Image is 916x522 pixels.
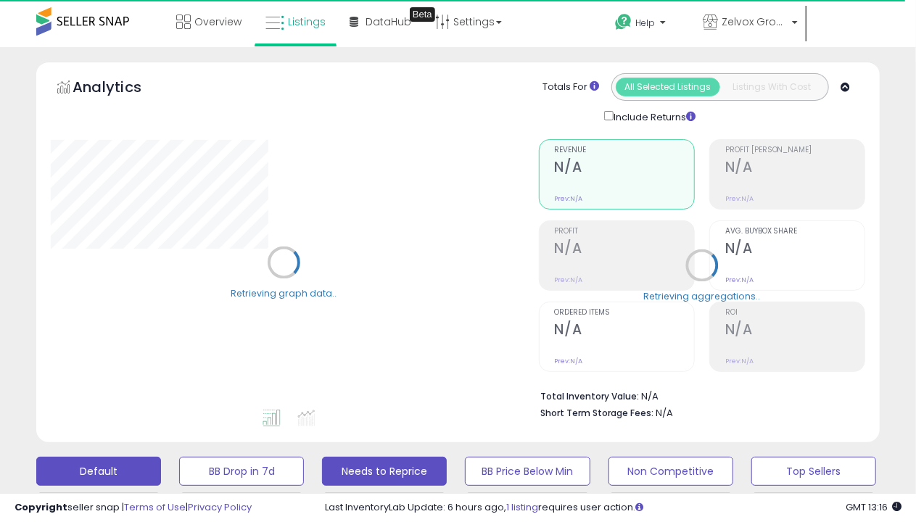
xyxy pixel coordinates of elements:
span: Help [636,17,656,29]
div: Tooltip anchor [410,7,435,22]
button: Top Sellers [751,457,876,486]
button: Listings With Cost [719,78,824,96]
button: BB Price Below Min [465,457,590,486]
button: Non Competitive [608,457,733,486]
div: Retrieving aggregations.. [643,290,760,303]
div: Last InventoryLab Update: 6 hours ago, requires user action. [325,501,901,515]
span: Zelvox Group LLC [722,14,788,29]
a: Privacy Policy [188,500,252,514]
a: Terms of Use [124,500,186,514]
button: All Selected Listings [616,78,720,96]
span: 2025-09-15 13:16 GMT [846,500,901,514]
i: Get Help [614,13,632,31]
div: Include Returns [593,108,713,125]
button: Needs to Reprice [322,457,447,486]
div: seller snap | | [15,501,252,515]
div: Retrieving graph data.. [231,287,337,300]
div: Totals For [542,80,599,94]
span: Overview [194,14,242,29]
a: 1 listing [506,500,538,514]
span: DataHub [366,14,411,29]
a: Help [603,2,690,47]
h5: Analytics [73,77,170,101]
span: Listings [288,14,326,29]
button: BB Drop in 7d [179,457,304,486]
strong: Copyright [15,500,67,514]
button: Default [36,457,161,486]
